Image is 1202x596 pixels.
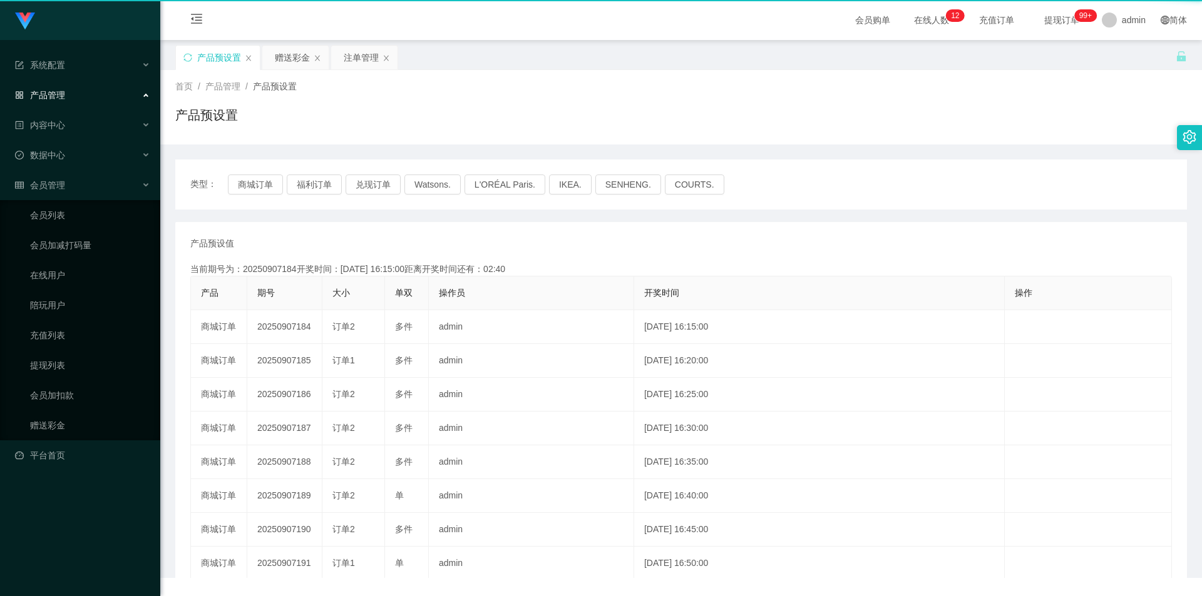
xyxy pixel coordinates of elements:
td: 商城订单 [191,344,247,378]
button: 兑现订单 [346,174,401,194]
span: 订单2 [332,321,355,331]
i: 图标: sync [183,53,192,62]
span: 系统配置 [15,60,65,70]
td: admin [429,513,634,547]
span: 会员管理 [15,180,65,190]
span: 单双 [395,288,413,298]
i: 图标: menu-fold [175,1,218,41]
button: Watsons. [404,174,461,194]
a: 陪玩用户 [30,293,150,318]
button: COURTS. [665,174,724,194]
span: 单 [395,558,404,568]
td: [DATE] 16:45:00 [634,513,1005,547]
span: 产品管理 [205,81,240,91]
td: 商城订单 [191,513,247,547]
h1: 产品预设置 [175,106,238,124]
td: admin [429,412,634,445]
span: 订单2 [332,457,355,467]
i: 图标: close [314,54,321,62]
a: 提现列表 [30,353,150,378]
td: 商城订单 [191,445,247,479]
a: 充值列表 [30,323,150,348]
td: 20250907187 [247,412,322,445]
td: 商城订单 [191,547,247,580]
sup: 12 [946,9,964,22]
img: logo.9652507e.png [15,13,35,30]
div: 当前期号为：20250907184开奖时间：[DATE] 16:15:00距离开奖时间还有：02:40 [190,263,1172,276]
td: admin [429,310,634,344]
td: [DATE] 16:35:00 [634,445,1005,479]
span: 数据中心 [15,150,65,160]
span: 操作员 [439,288,465,298]
td: 商城订单 [191,412,247,445]
span: 内容中心 [15,120,65,130]
span: 操作 [1015,288,1032,298]
span: 大小 [332,288,350,298]
i: 图标: close [245,54,252,62]
span: 单 [395,490,404,500]
td: [DATE] 16:25:00 [634,378,1005,412]
td: 20250907189 [247,479,322,513]
td: [DATE] 16:15:00 [634,310,1005,344]
sup: 1107 [1074,9,1097,22]
a: 在线用户 [30,263,150,288]
button: L'ORÉAL Paris. [465,174,545,194]
div: 赠送彩金 [275,46,310,69]
span: 产品管理 [15,90,65,100]
span: 订单2 [332,524,355,534]
i: 图标: close [383,54,390,62]
td: admin [429,445,634,479]
span: 多件 [395,524,413,534]
i: 图标: table [15,181,24,189]
span: 多件 [395,423,413,433]
td: 20250907190 [247,513,322,547]
td: [DATE] 16:20:00 [634,344,1005,378]
i: 图标: form [15,61,24,69]
td: 商城订单 [191,479,247,513]
span: 提现订单 [1038,16,1086,24]
td: 商城订单 [191,378,247,412]
span: / [198,81,200,91]
a: 会员加减打码量 [30,233,150,258]
a: 赠送彩金 [30,413,150,438]
td: 20250907188 [247,445,322,479]
i: 图标: profile [15,121,24,129]
span: 多件 [395,389,413,399]
td: 20250907191 [247,547,322,580]
p: 1 [951,9,955,22]
i: 图标: setting [1183,130,1196,144]
span: 订单2 [332,423,355,433]
span: 类型： [190,174,228,194]
i: 图标: global [1161,16,1169,24]
button: IKEA. [549,174,592,194]
span: 订单1 [332,355,355,365]
td: [DATE] 16:40:00 [634,479,1005,513]
span: 产品预设置 [253,81,297,91]
td: admin [429,378,634,412]
div: 2021 [170,550,1192,563]
td: admin [429,344,634,378]
td: admin [429,479,634,513]
button: 商城订单 [228,174,283,194]
button: SENHENG. [595,174,661,194]
i: 图标: check-circle-o [15,151,24,159]
td: [DATE] 16:50:00 [634,547,1005,580]
p: 2 [955,9,960,22]
td: 20250907186 [247,378,322,412]
td: 商城订单 [191,310,247,344]
td: admin [429,547,634,580]
a: 图标: dashboard平台首页 [15,443,150,468]
span: 订单2 [332,389,355,399]
a: 会员列表 [30,203,150,228]
i: 图标: appstore-o [15,91,24,99]
span: 订单1 [332,558,355,568]
div: 产品预设置 [197,46,241,69]
span: / [245,81,248,91]
span: 多件 [395,355,413,365]
span: 开奖时间 [644,288,679,298]
div: 注单管理 [344,46,379,69]
span: 产品预设值 [190,237,234,250]
i: 图标: unlock [1176,51,1187,62]
span: 首页 [175,81,193,91]
span: 充值订单 [973,16,1020,24]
